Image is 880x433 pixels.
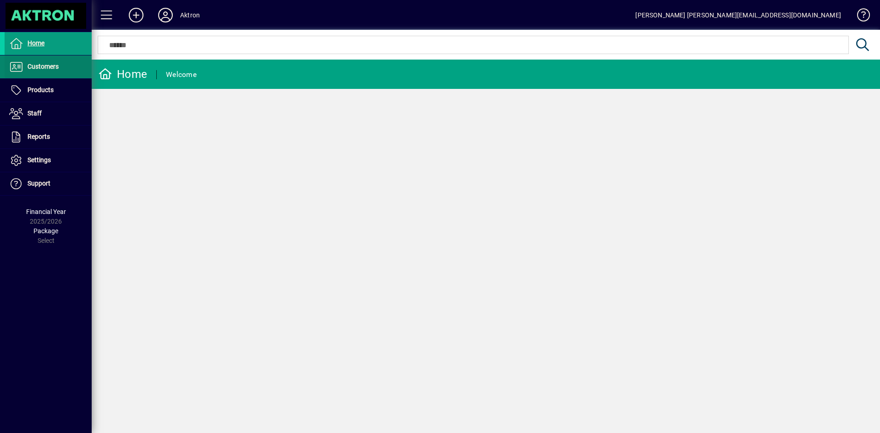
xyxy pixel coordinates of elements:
[27,86,54,93] span: Products
[27,133,50,140] span: Reports
[27,110,42,117] span: Staff
[27,63,59,70] span: Customers
[5,149,92,172] a: Settings
[33,227,58,235] span: Package
[850,2,869,32] a: Knowledge Base
[27,156,51,164] span: Settings
[5,172,92,195] a: Support
[99,67,147,82] div: Home
[5,79,92,102] a: Products
[5,102,92,125] a: Staff
[5,55,92,78] a: Customers
[5,126,92,148] a: Reports
[166,67,197,82] div: Welcome
[27,180,50,187] span: Support
[27,39,44,47] span: Home
[121,7,151,23] button: Add
[180,8,200,22] div: Aktron
[26,208,66,215] span: Financial Year
[151,7,180,23] button: Profile
[635,8,841,22] div: [PERSON_NAME] [PERSON_NAME][EMAIL_ADDRESS][DOMAIN_NAME]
